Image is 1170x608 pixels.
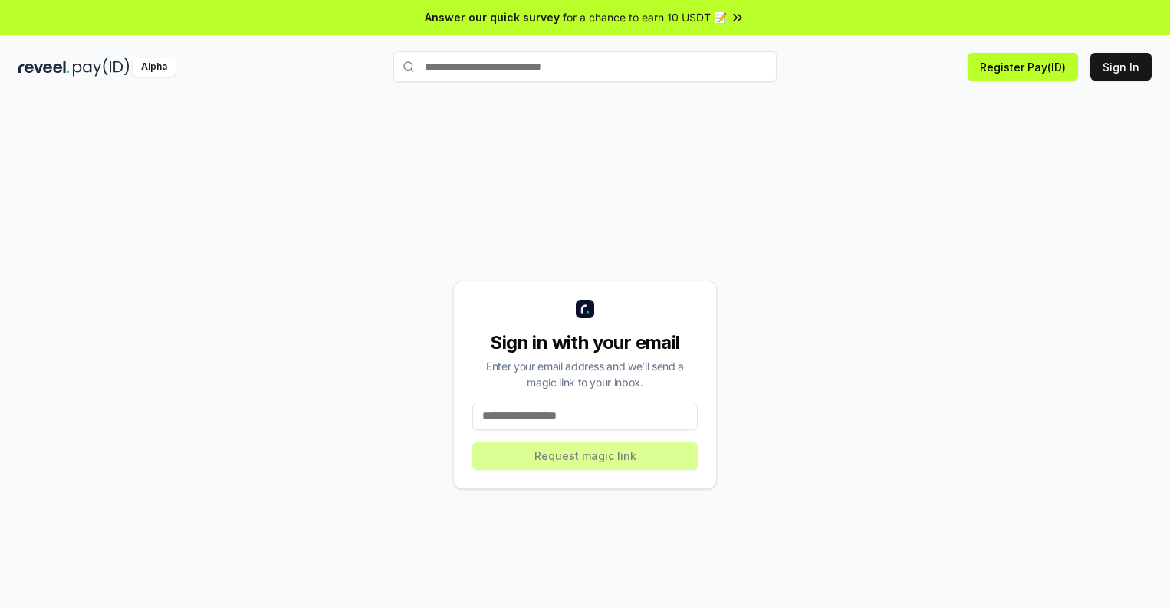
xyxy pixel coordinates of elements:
div: Alpha [133,58,176,77]
button: Register Pay(ID) [968,53,1078,81]
div: Enter your email address and we’ll send a magic link to your inbox. [472,358,698,390]
img: pay_id [73,58,130,77]
img: reveel_dark [18,58,70,77]
img: logo_small [576,300,594,318]
span: for a chance to earn 10 USDT 📝 [563,9,727,25]
button: Sign In [1090,53,1152,81]
div: Sign in with your email [472,330,698,355]
span: Answer our quick survey [425,9,560,25]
